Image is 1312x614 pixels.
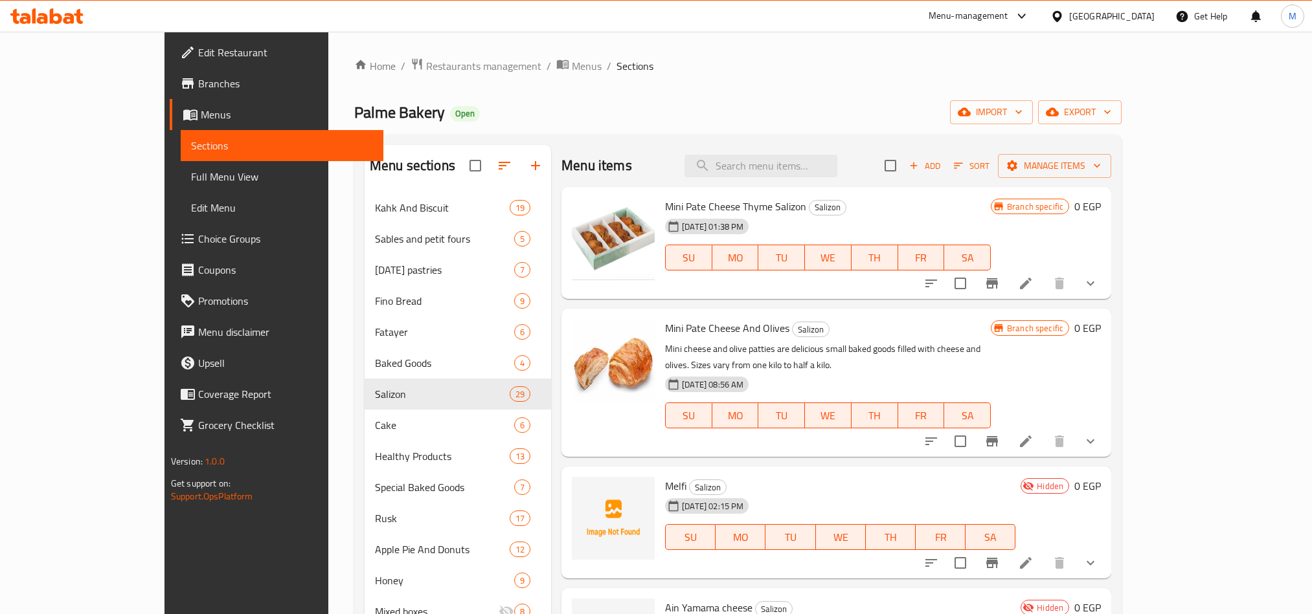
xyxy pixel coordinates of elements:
[1074,477,1101,495] h6: 0 EGP
[945,156,998,176] span: Sort items
[852,402,898,428] button: TH
[950,100,1033,124] button: import
[510,386,530,402] div: items
[515,233,530,245] span: 5
[510,510,530,526] div: items
[665,341,991,373] p: Mini cheese and olive patties are delicious small baked goods filled with cheese and olives. Size...
[354,58,1122,74] nav: breadcrumb
[515,575,530,587] span: 9
[1002,322,1069,334] span: Branch specific
[793,322,829,337] span: Salizon
[365,441,551,472] div: Healthy Products13
[763,406,800,425] span: TU
[489,150,520,181] span: Sort sections
[510,450,530,463] span: 13
[607,58,611,74] li: /
[205,453,225,470] span: 1.0.0
[191,200,373,215] span: Edit Menu
[1075,268,1106,299] button: show more
[170,410,383,441] a: Grocery Checklist
[949,406,986,425] span: SA
[375,355,514,371] div: Baked Goods
[365,378,551,410] div: Salizon29
[171,488,253,505] a: Support.OpsPlatform
[170,37,383,68] a: Edit Restaurant
[765,524,815,550] button: TU
[375,448,510,464] span: Healthy Products
[375,293,514,309] div: Fino Bread
[671,528,710,547] span: SU
[375,231,514,247] span: Sables and petit fours
[866,524,916,550] button: TH
[514,293,530,309] div: items
[805,245,852,270] button: WE
[921,528,960,547] span: FR
[510,543,530,556] span: 12
[852,245,898,270] button: TH
[684,155,837,177] input: search
[1044,268,1075,299] button: delete
[1074,319,1101,337] h6: 0 EGP
[170,223,383,254] a: Choice Groups
[1069,9,1155,23] div: [GEOGRAPHIC_DATA]
[1075,426,1106,457] button: show more
[181,192,383,223] a: Edit Menu
[520,150,551,181] button: Add section
[916,426,947,457] button: sort-choices
[401,58,405,74] li: /
[375,386,510,402] span: Salizon
[375,417,514,433] span: Cake
[514,262,530,278] div: items
[1044,426,1075,457] button: delete
[365,347,551,378] div: Baked Goods4
[718,406,754,425] span: MO
[771,528,810,547] span: TU
[375,262,514,278] div: Ramadan pastries
[998,154,1111,178] button: Manage items
[977,268,1008,299] button: Branch-specific-item
[375,542,510,557] div: Apple Pie And Donuts
[450,108,480,119] span: Open
[514,355,530,371] div: items
[375,510,510,526] div: Rusk
[810,406,846,425] span: WE
[365,316,551,347] div: Fatayer6
[561,156,632,175] h2: Menu items
[947,270,974,297] span: Select to update
[916,547,947,578] button: sort-choices
[170,347,383,378] a: Upsell
[375,200,510,215] span: Kahk And Biscuit
[365,534,551,565] div: Apple Pie And Donuts12
[944,402,991,428] button: SA
[721,528,760,547] span: MO
[809,200,846,215] div: Salizon
[450,106,480,122] div: Open
[191,169,373,184] span: Full Menu View
[671,248,707,267] span: SU
[677,221,749,233] span: [DATE] 01:38 PM
[671,406,707,425] span: SU
[375,573,514,588] div: Honey
[510,512,530,525] span: 17
[426,58,541,74] span: Restaurants management
[515,419,530,432] span: 6
[198,417,373,433] span: Grocery Checklist
[510,202,530,214] span: 19
[514,231,530,247] div: items
[690,480,726,495] span: Salizon
[1032,480,1069,492] span: Hidden
[758,245,805,270] button: TU
[514,573,530,588] div: items
[514,479,530,495] div: items
[951,156,993,176] button: Sort
[411,58,541,74] a: Restaurants management
[1289,9,1296,23] span: M
[514,324,530,340] div: items
[665,524,716,550] button: SU
[170,68,383,99] a: Branches
[1008,158,1101,174] span: Manage items
[949,248,986,267] span: SA
[198,262,373,278] span: Coupons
